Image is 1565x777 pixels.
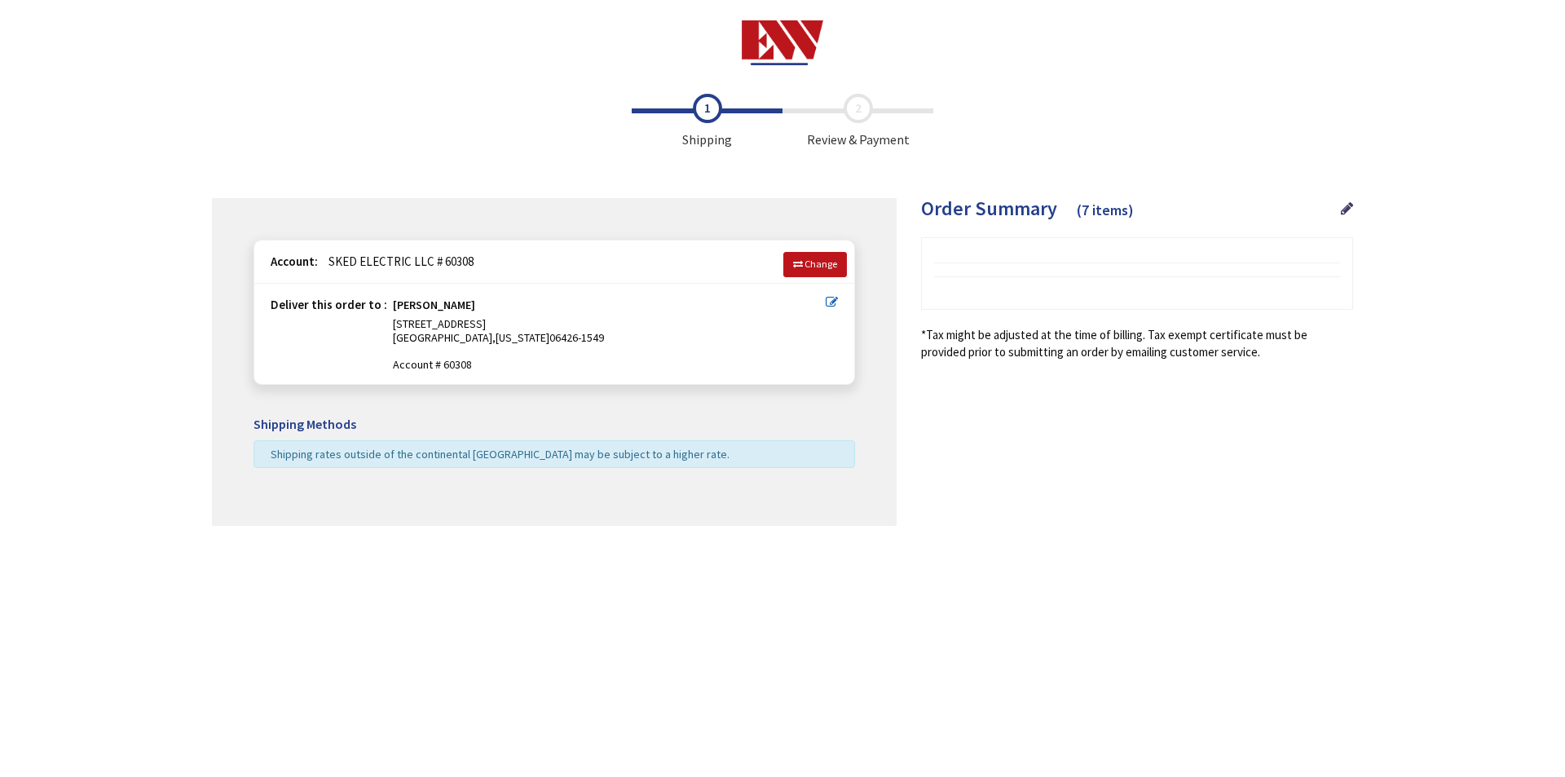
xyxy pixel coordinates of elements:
[271,447,730,461] span: Shipping rates outside of the continental [GEOGRAPHIC_DATA] may be subject to a higher rate.
[632,94,782,149] span: Shipping
[496,330,549,345] span: [US_STATE]
[393,298,475,317] strong: [PERSON_NAME]
[742,20,824,65] img: Electrical Wholesalers, Inc.
[805,258,837,270] span: Change
[1077,201,1134,219] span: (7 items)
[271,254,318,269] strong: Account:
[921,196,1057,221] span: Order Summary
[320,254,474,269] span: SKED ELECTRIC LLC # 60308
[393,316,486,331] span: [STREET_ADDRESS]
[783,252,847,276] a: Change
[271,297,387,312] strong: Deliver this order to :
[253,417,855,432] h5: Shipping Methods
[921,326,1353,361] : *Tax might be adjusted at the time of billing. Tax exempt certificate must be provided prior to s...
[782,94,933,149] span: Review & Payment
[393,358,826,372] span: Account # 60308
[393,330,496,345] span: [GEOGRAPHIC_DATA],
[549,330,604,345] span: 06426-1549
